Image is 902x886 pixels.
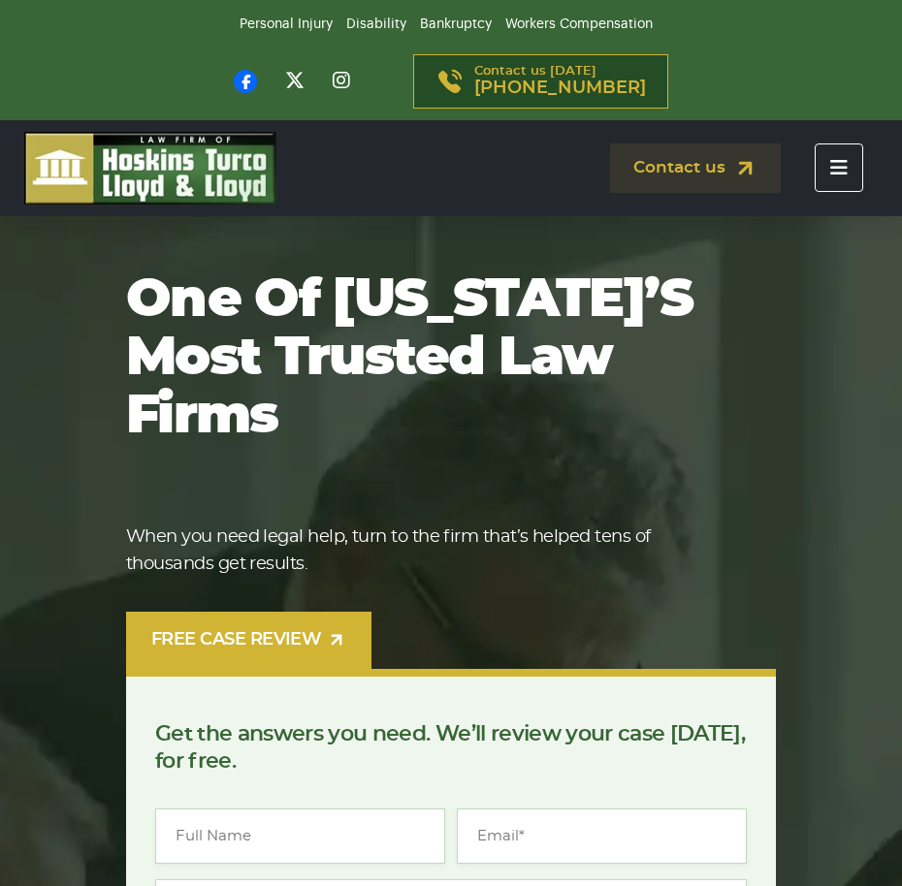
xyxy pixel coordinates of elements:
[24,132,276,205] img: logo
[327,630,346,649] img: arrow-up-right-light.svg
[126,612,371,669] a: FREE CASE REVIEW
[126,523,737,578] p: When you need legal help, turn to the firm that’s helped tens of thousands get results.
[474,79,646,98] span: [PHONE_NUMBER]
[610,143,781,193] a: Contact us
[420,17,492,31] a: Bankruptcy
[457,808,747,864] input: Email*
[155,808,445,864] input: Full Name
[474,65,646,98] p: Contact us [DATE]
[413,54,668,109] a: Contact us [DATE][PHONE_NUMBER]
[155,720,747,775] p: Get the answers you need. We’ll review your case [DATE], for free.
[126,271,737,446] h1: One of [US_STATE]’s most trusted law firms
[346,17,406,31] a: Disability
[240,17,333,31] a: Personal Injury
[815,143,863,192] button: Toggle navigation
[505,17,653,31] a: Workers Compensation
